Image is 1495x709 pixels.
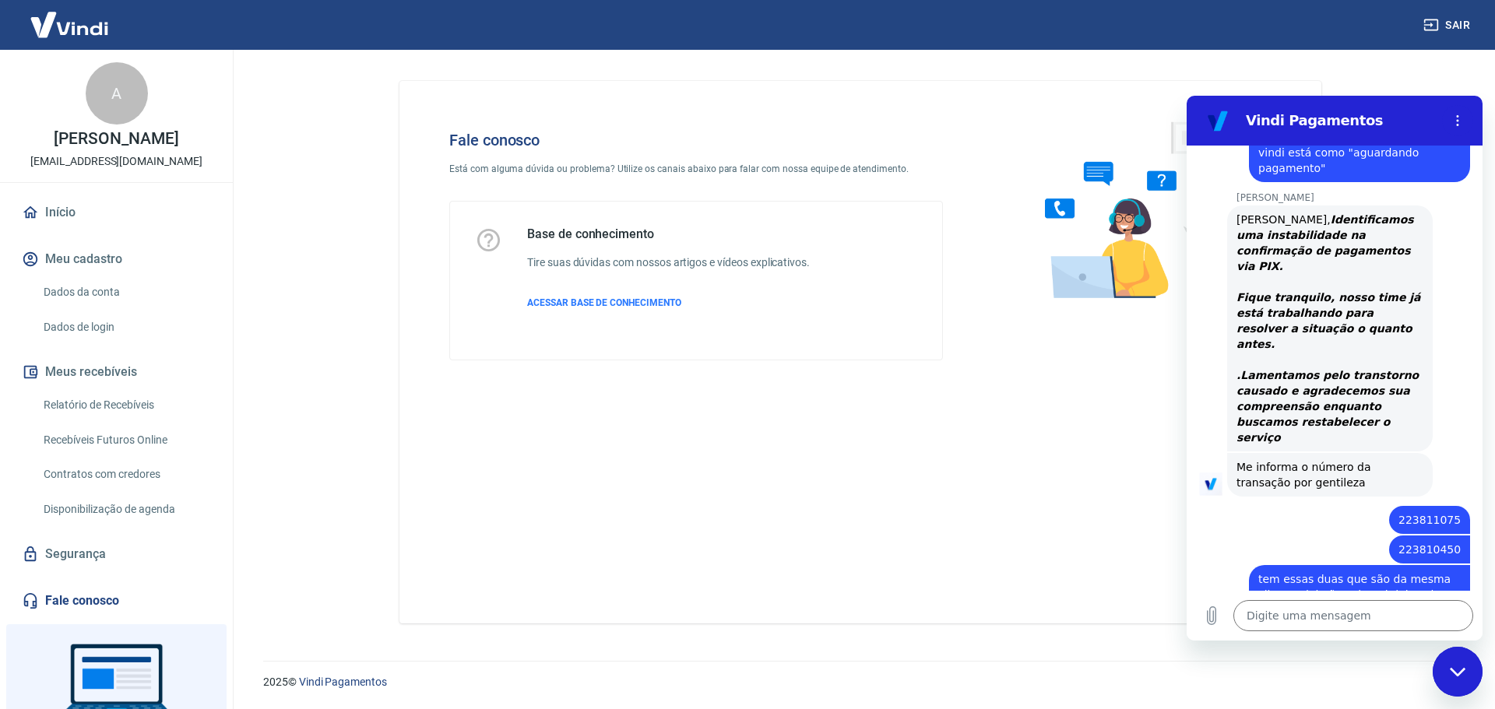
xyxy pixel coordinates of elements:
p: [EMAIL_ADDRESS][DOMAIN_NAME] [30,153,202,170]
span: ACESSAR BASE DE CONHECIMENTO [527,297,681,308]
iframe: Janela de mensagens [1187,96,1483,641]
h6: Tire suas dúvidas com nossos artigos e vídeos explicativos. [527,254,810,271]
a: Vindi Pagamentos [299,676,387,688]
p: Está com alguma dúvida ou problema? Utilize os canais abaixo para falar com nossa equipe de atend... [449,162,943,176]
p: [PERSON_NAME] [54,131,178,147]
a: Relatório de Recebíveis [37,389,214,421]
a: Dados de login [37,311,214,343]
iframe: Botão para abrir a janela de mensagens, conversa em andamento [1433,647,1483,697]
img: Fale conosco [1014,106,1251,314]
p: 2025 © [263,674,1458,690]
img: Vindi [19,1,120,48]
a: Início [19,195,214,230]
a: Contratos com credores [37,458,214,490]
a: Fale conosco [19,584,214,618]
button: Sair [1420,11,1476,40]
div: A [86,62,148,125]
a: Disponibilização de agenda [37,493,214,525]
a: Dados da conta [37,276,214,308]
h4: Fale conosco [449,131,943,149]
h5: Base de conhecimento [527,226,810,242]
a: ACESSAR BASE DE CONHECIMENTO [527,296,810,310]
button: Meu cadastro [19,242,214,276]
a: Segurança [19,537,214,571]
a: Recebíveis Futuros Online [37,424,214,456]
button: Meus recebíveis [19,355,214,389]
